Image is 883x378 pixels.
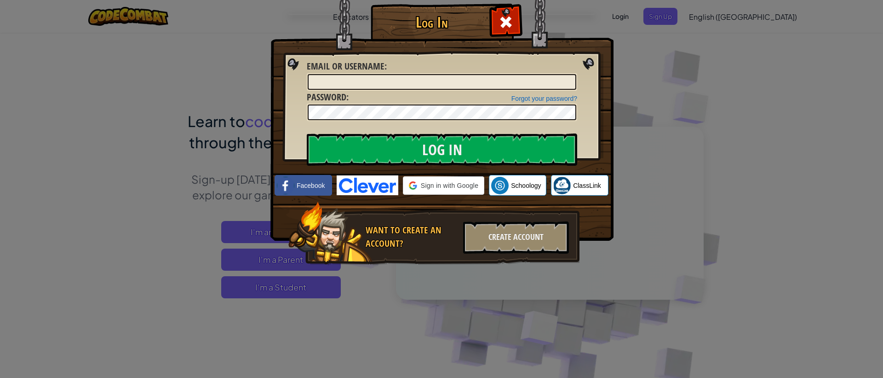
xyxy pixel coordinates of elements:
span: Facebook [297,181,325,190]
span: Password [307,91,346,103]
span: Sign in with Google [421,181,478,190]
img: classlink-logo-small.png [553,177,571,194]
div: Want to create an account? [366,224,458,250]
img: clever-logo-blue.png [337,175,398,195]
div: Create Account [463,221,569,254]
input: Log In [307,134,577,166]
img: facebook_small.png [277,177,294,194]
div: Sign in with Google [403,176,484,195]
label: : [307,60,387,73]
span: Email or Username [307,60,384,72]
a: Forgot your password? [511,95,577,102]
h1: Log In [373,14,490,30]
span: Schoology [511,181,541,190]
img: schoology.png [491,177,509,194]
span: ClassLink [573,181,601,190]
label: : [307,91,349,104]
